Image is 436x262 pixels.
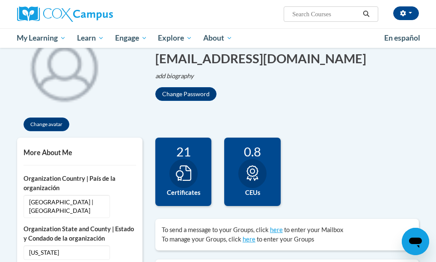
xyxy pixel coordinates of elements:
a: Learn [71,28,110,48]
a: Explore [152,28,198,48]
img: profile avatar [17,19,111,113]
label: Organization Country | País de la organización [24,174,136,193]
span: To manage your Groups, click [162,236,241,243]
label: Certificates [162,188,205,197]
i: add biography [155,72,194,79]
span: En español [384,33,420,42]
button: Change Password [155,87,217,101]
h5: More About Me [24,148,136,156]
div: 0.8 [231,144,274,159]
span: Engage [115,33,147,43]
iframe: Button to launch messaging window [402,228,429,255]
span: To send a message to your Groups, click [162,226,269,233]
span: [US_STATE] [24,245,110,260]
a: here [270,226,283,233]
div: Click to change the profile picture [17,19,111,113]
span: Learn [77,33,104,43]
div: Main menu [11,28,426,48]
button: Edit biography [155,71,201,81]
span: My Learning [17,33,66,43]
button: Change avatar [24,118,69,131]
label: CEUs [231,188,274,197]
span: [GEOGRAPHIC_DATA] | [GEOGRAPHIC_DATA] [24,195,110,218]
span: to enter your Mailbox [284,226,343,233]
button: Search [360,9,373,19]
a: About [198,28,238,48]
a: En español [379,29,426,47]
a: Engage [110,28,153,48]
a: My Learning [12,28,72,48]
button: Account Settings [393,6,419,20]
div: 21 [162,144,205,159]
input: Search Courses [291,9,360,19]
span: to enter your Groups [257,236,314,243]
span: About [203,33,232,43]
img: Cox Campus [17,6,113,22]
label: Organization State and County | Estado y Condado de la organización [24,224,136,243]
a: here [243,236,255,243]
button: Edit email address [155,50,372,67]
span: Explore [158,33,192,43]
